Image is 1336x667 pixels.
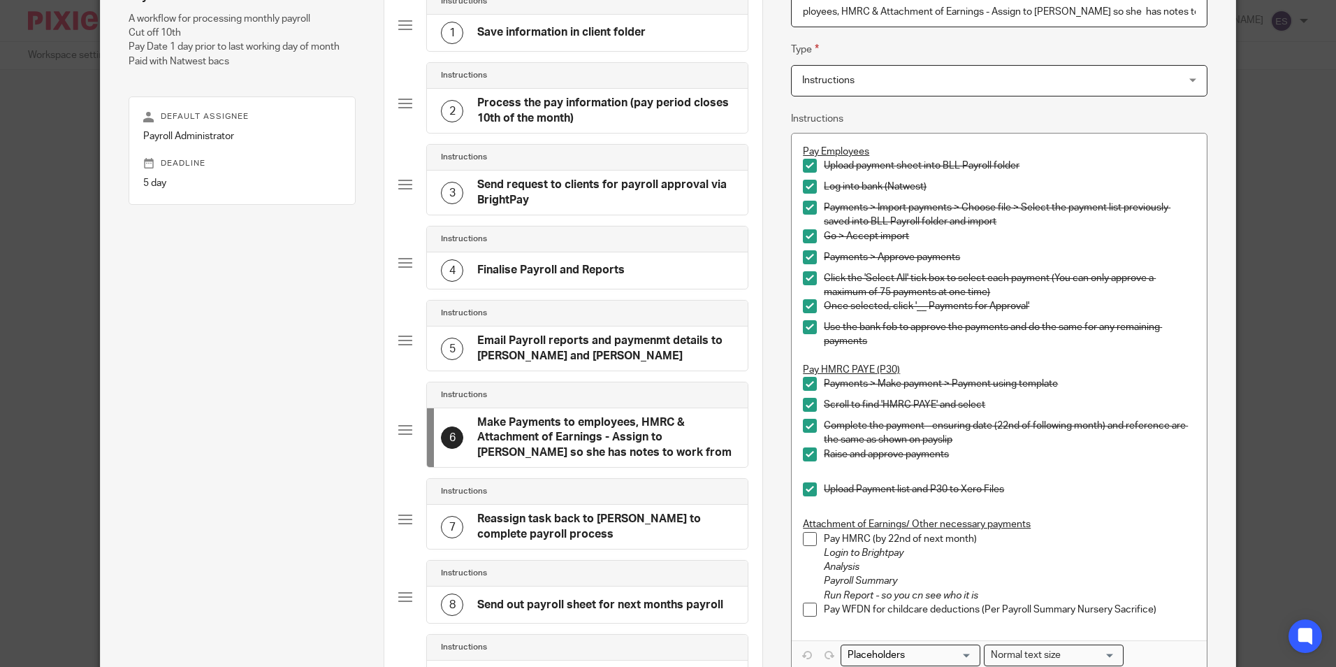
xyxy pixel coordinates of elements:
[143,111,341,122] p: Default assignee
[129,12,356,69] p: A workflow for processing monthly payroll Cut off 10th Pay Date 1 day prior to last working day o...
[824,377,1195,391] p: Payments > Make payment > Payment using template
[824,398,1195,412] p: Scroll to find 'HMRC PAYE' and select
[441,338,463,360] div: 5
[987,648,1063,663] span: Normal text size
[791,112,843,126] label: Instructions
[824,482,1195,496] p: Upload Payment list and P30 to Xero Files
[441,594,463,616] div: 8
[441,259,463,282] div: 4
[843,648,972,663] input: Search for option
[824,532,1195,546] p: Pay HMRC (by 22nd of next month)
[824,159,1195,173] p: Upload payment sheet into BLL Payroll folder
[824,419,1195,447] p: Complete the payment - ensuring date (22nd of following month) and reference are the same as show...
[441,70,487,81] h4: Instructions
[441,182,463,204] div: 3
[477,96,734,126] h4: Process the pay information (pay period closes 10th of the month)
[803,365,900,375] u: Pay HMRC PAYE (P30)
[984,645,1124,666] div: Text styles
[441,389,487,401] h4: Instructions
[441,426,463,449] div: 6
[802,76,855,85] span: Instructions
[477,598,723,612] h4: Send out payroll sheet for next months payroll
[824,320,1195,349] p: Use the bank fob to approve the payments and do the same for any remaining payments
[824,447,1195,461] p: Raise and approve payments
[824,603,1195,617] p: Pay WFDN for childcare deductions (Per Payroll Summary Nursery Sacrifice)
[841,645,980,666] div: Search for option
[791,41,819,57] label: Type
[441,568,487,579] h4: Instructions
[803,519,1031,529] u: Attachment of Earnings/ Other necessary payments
[441,308,487,319] h4: Instructions
[824,562,859,572] em: Analysis
[824,548,903,558] em: Login to Brightpay
[824,229,1195,243] p: Go > Accept import
[984,645,1124,666] div: Search for option
[477,263,625,278] h4: Finalise Payroll and Reports
[824,180,1195,194] p: Log into bank (Natwest)
[441,642,487,653] h4: Instructions
[441,152,487,163] h4: Instructions
[824,201,1195,229] p: Payments > Import payments > Choose file > Select the payment list previously saved into BLL Payr...
[441,234,487,245] h4: Instructions
[477,25,646,40] h4: Save information in client folder
[441,22,463,44] div: 1
[143,176,341,190] p: 5 day
[824,591,978,601] em: Run Report - so you cn see who it is
[441,486,487,497] h4: Instructions
[477,415,734,460] h4: Make Payments to employees, HMRC & Attachment of Earnings - Assign to [PERSON_NAME] so she has no...
[1065,648,1115,663] input: Search for option
[143,158,341,169] p: Deadline
[824,250,1195,264] p: Payments > Approve payments
[824,299,1195,313] p: Once selected, click '__ Payments for Approval'
[477,333,734,364] h4: Email Payroll reports and paymenmt details to [PERSON_NAME] and [PERSON_NAME]
[477,512,734,542] h4: Reassign task back to [PERSON_NAME] to complete payroll process
[841,645,980,666] div: Placeholders
[824,271,1195,300] p: Click the 'Select All' tick box to select each payment (You can only approve a maximum of 75 paym...
[143,129,341,143] p: Payroll Administrator
[477,178,734,208] h4: Send request to clients for payroll approval via BrightPay
[824,576,897,586] em: Payroll Summary
[441,100,463,122] div: 2
[803,147,869,157] u: Pay Employees
[441,516,463,538] div: 7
